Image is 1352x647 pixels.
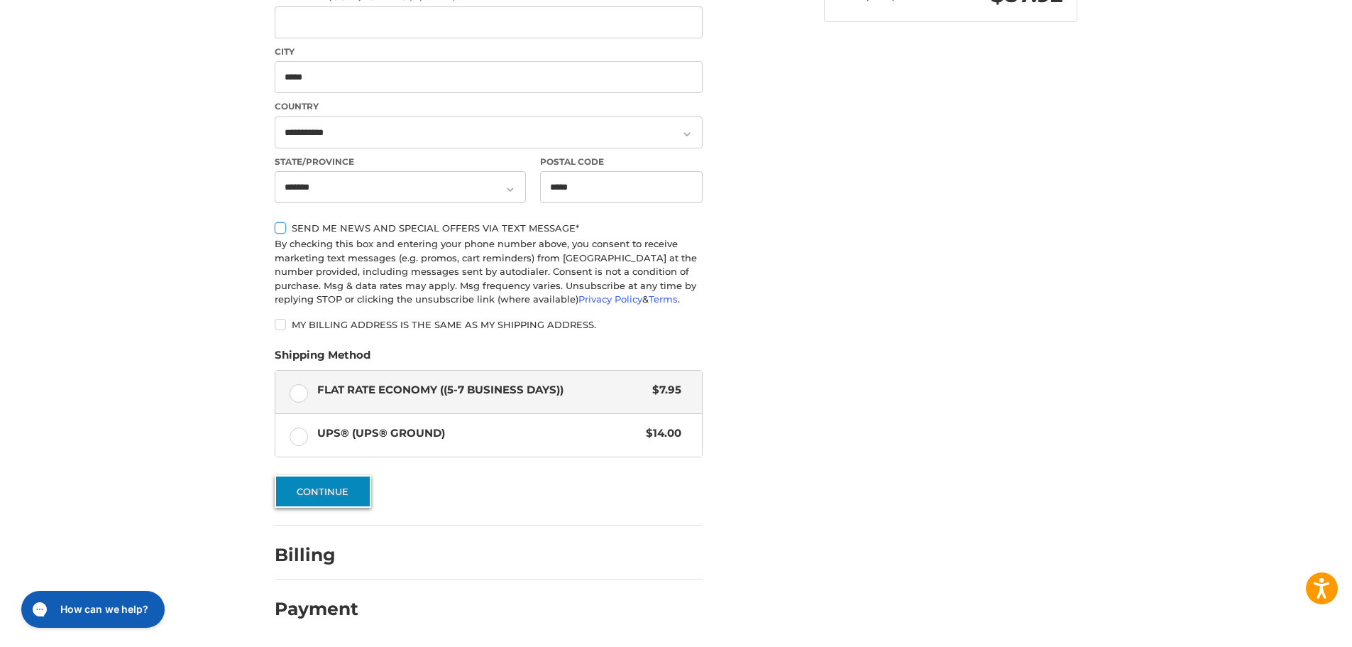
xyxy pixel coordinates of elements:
[317,382,646,398] span: Flat Rate Economy ((5-7 Business Days))
[639,425,681,442] span: $14.00
[275,544,358,566] h2: Billing
[275,237,703,307] div: By checking this box and entering your phone number above, you consent to receive marketing text ...
[275,222,703,234] label: Send me news and special offers via text message*
[317,425,639,442] span: UPS® (UPS® Ground)
[14,586,169,633] iframe: Gorgias live chat messenger
[649,293,678,305] a: Terms
[275,100,703,113] label: Country
[275,598,358,620] h2: Payment
[578,293,642,305] a: Privacy Policy
[275,347,370,370] legend: Shipping Method
[1235,609,1352,647] iframe: Google Customer Reviews
[275,45,703,58] label: City
[540,156,703,168] label: Postal Code
[275,475,371,508] button: Continue
[275,319,703,330] label: My billing address is the same as my shipping address.
[275,156,526,168] label: State/Province
[645,382,681,398] span: $7.95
